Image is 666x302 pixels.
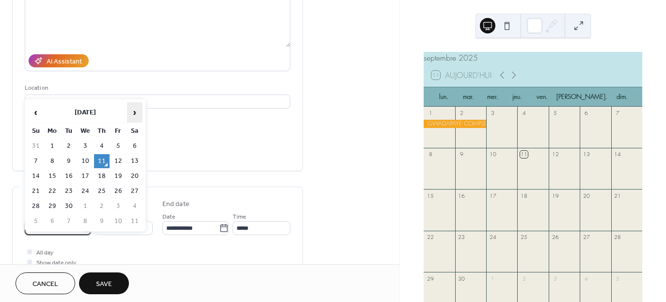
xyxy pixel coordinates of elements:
[520,234,527,241] div: 25
[458,110,465,117] div: 2
[78,184,93,198] td: 24
[162,212,175,222] span: Date
[61,214,77,228] td: 7
[489,110,496,117] div: 3
[614,151,621,158] div: 14
[45,124,60,138] th: Mo
[78,214,93,228] td: 8
[111,124,126,138] th: Fr
[29,54,89,67] button: AI Assistant
[45,184,60,198] td: 22
[28,154,44,168] td: 7
[505,87,530,107] div: jeu.
[94,154,110,168] td: 11
[552,275,559,282] div: 3
[111,199,126,213] td: 3
[427,110,434,117] div: 1
[458,234,465,241] div: 23
[583,192,590,199] div: 20
[28,199,44,213] td: 28
[127,184,143,198] td: 27
[78,139,93,153] td: 3
[554,87,610,107] div: [PERSON_NAME].
[481,87,506,107] div: mer.
[489,151,496,158] div: 10
[61,169,77,183] td: 16
[610,87,634,107] div: dim.
[28,139,44,153] td: 31
[520,151,527,158] div: 11
[94,199,110,213] td: 2
[127,199,143,213] td: 4
[94,169,110,183] td: 18
[78,124,93,138] th: We
[28,169,44,183] td: 14
[552,110,559,117] div: 5
[94,184,110,198] td: 25
[427,275,434,282] div: 29
[47,57,82,67] div: AI Assistant
[489,275,496,282] div: 1
[127,154,143,168] td: 13
[583,151,590,158] div: 13
[127,214,143,228] td: 11
[78,154,93,168] td: 10
[520,192,527,199] div: 18
[96,279,112,289] span: Save
[79,272,129,294] button: Save
[520,110,527,117] div: 4
[431,87,456,107] div: lun.
[552,234,559,241] div: 26
[614,192,621,199] div: 21
[16,272,75,294] button: Cancel
[45,199,60,213] td: 29
[78,199,93,213] td: 1
[111,169,126,183] td: 19
[28,184,44,198] td: 21
[489,234,496,241] div: 24
[94,124,110,138] th: Th
[61,184,77,198] td: 23
[94,214,110,228] td: 9
[614,234,621,241] div: 28
[29,103,43,122] span: ‹
[25,83,288,93] div: Location
[162,199,190,209] div: End date
[36,248,53,258] span: All day
[583,110,590,117] div: 6
[61,199,77,213] td: 30
[614,275,621,282] div: 5
[32,279,58,289] span: Cancel
[458,275,465,282] div: 30
[111,184,126,198] td: 26
[45,169,60,183] td: 15
[127,139,143,153] td: 6
[127,124,143,138] th: Sa
[45,139,60,153] td: 1
[111,214,126,228] td: 10
[458,151,465,158] div: 9
[427,234,434,241] div: 22
[233,212,246,222] span: Time
[61,124,77,138] th: Tu
[78,169,93,183] td: 17
[111,139,126,153] td: 5
[61,154,77,168] td: 9
[94,139,110,153] td: 4
[45,154,60,168] td: 8
[520,275,527,282] div: 2
[28,124,44,138] th: Su
[583,234,590,241] div: 27
[424,52,642,64] div: septembre 2025
[614,110,621,117] div: 7
[424,120,486,128] div: GWADAPAYE COMPLET
[583,275,590,282] div: 4
[36,258,76,268] span: Show date only
[127,103,142,122] span: ›
[61,139,77,153] td: 2
[45,214,60,228] td: 6
[45,102,126,123] th: [DATE]
[28,214,44,228] td: 5
[552,151,559,158] div: 12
